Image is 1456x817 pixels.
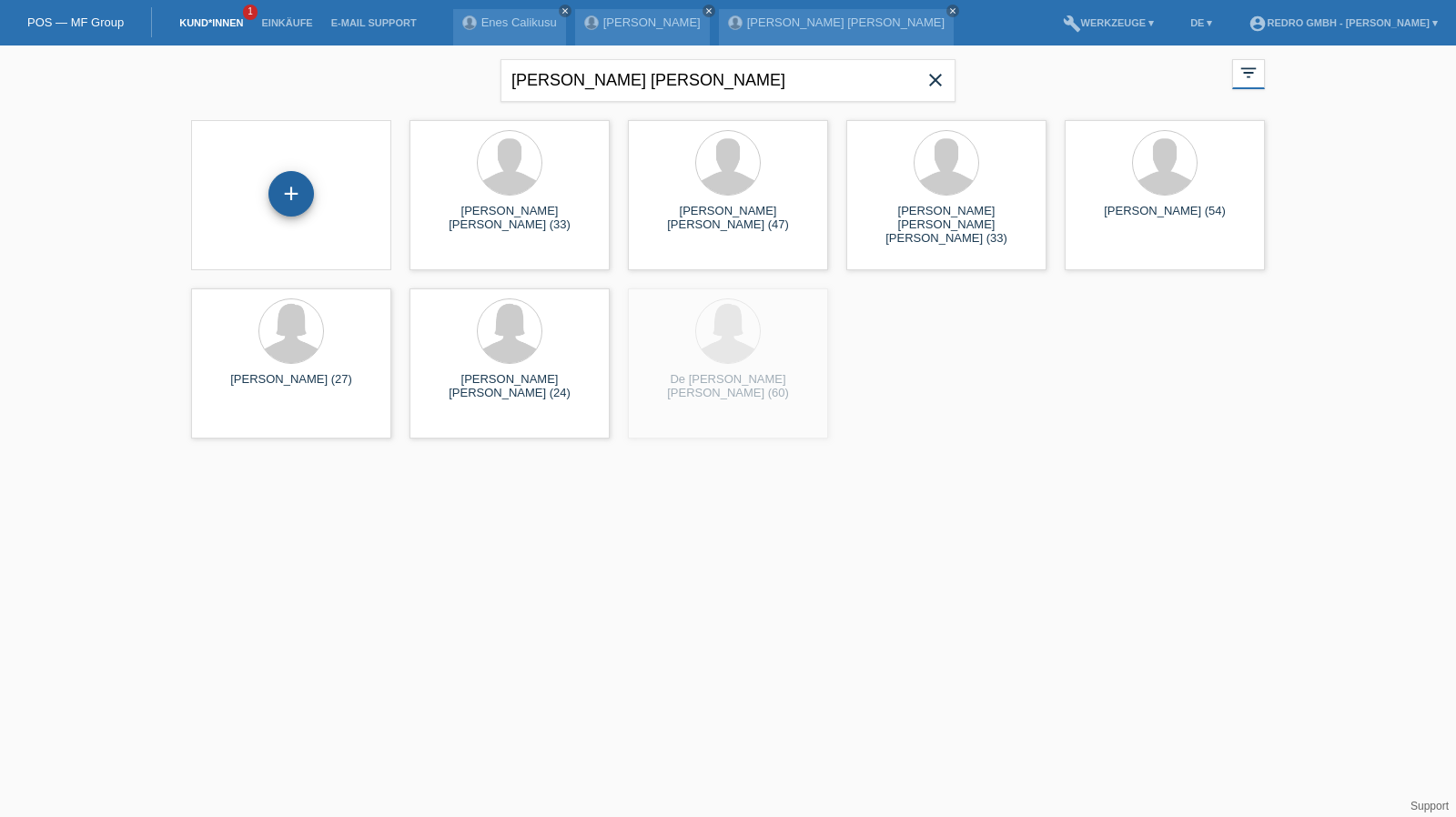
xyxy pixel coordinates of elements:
i: build [1063,15,1081,33]
a: [PERSON_NAME] [PERSON_NAME] [747,15,945,29]
a: DE ▾ [1181,17,1221,28]
i: close [704,6,713,15]
a: [PERSON_NAME] [603,15,701,29]
a: close [946,5,959,17]
a: close [703,5,715,17]
a: POS — MF Group [27,15,124,29]
a: close [559,5,571,17]
span: 1 [243,5,258,20]
div: [PERSON_NAME] (54) [1079,204,1250,233]
a: account_circleRedro GmbH - [PERSON_NAME] ▾ [1239,17,1447,28]
a: Kund*innen [170,17,252,28]
div: [PERSON_NAME] [PERSON_NAME] (47) [642,204,814,233]
i: close [925,69,946,91]
div: Kund*in hinzufügen [269,178,313,209]
a: Einkäufe [252,17,321,28]
a: Support [1410,800,1449,812]
i: close [561,6,570,15]
a: E-Mail Support [322,17,426,28]
div: [PERSON_NAME] [PERSON_NAME] (24) [424,372,595,401]
input: Suche... [500,59,955,102]
i: close [948,6,957,15]
a: Enes Calikusu [481,15,557,29]
i: account_circle [1249,15,1267,33]
i: filter_list [1239,63,1259,83]
div: [PERSON_NAME] (27) [206,372,377,401]
div: [PERSON_NAME] [PERSON_NAME] [PERSON_NAME] (33) [861,204,1032,237]
div: [PERSON_NAME] [PERSON_NAME] (33) [424,204,595,233]
div: De [PERSON_NAME] [PERSON_NAME] (60) [642,372,814,401]
a: buildWerkzeuge ▾ [1054,17,1164,28]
